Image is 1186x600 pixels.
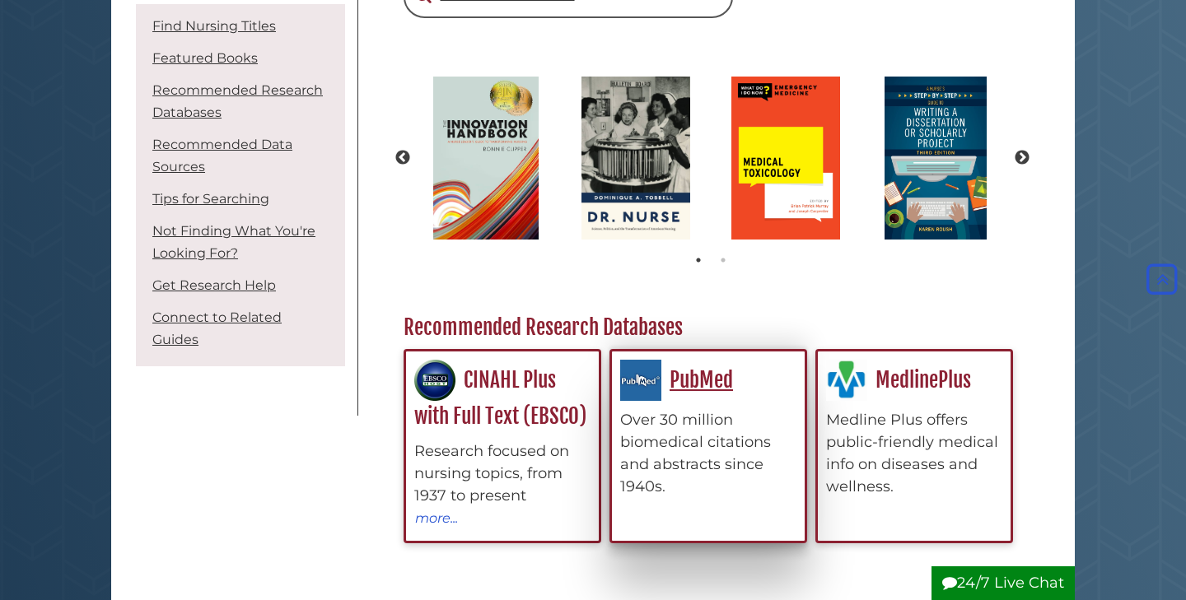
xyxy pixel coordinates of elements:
[414,440,591,507] div: Research focused on nursing topics, from 1937 to present
[152,309,282,347] a: Connect to Related Guides
[690,252,707,268] button: 1 of 2
[620,409,796,498] div: Over 30 million biomedical citations and abstracts since 1940s.
[1014,150,1030,166] button: Next
[620,367,733,393] a: PubMed
[152,18,276,34] a: Find Nursing Titles
[826,409,1002,498] div: Medline Plus offers public-friendly medical info on diseases and wellness.
[1142,270,1182,288] a: Back to Top
[152,137,292,174] a: Recommended Data Sources
[932,566,1075,600] button: 24/7 Live Chat
[152,191,269,207] a: Tips for Searching
[414,507,459,528] button: more...
[414,367,586,430] a: CINAHL Plus with Full Text (EBSCO)
[395,314,1025,341] h2: Recommended Research Databases
[152,50,258,66] a: Featured Books
[876,68,996,249] img: A nurse's step-by-step guide to writing a dissertation or scholarly project
[723,68,848,249] img: What Do I Do Now? Medical Toxicology
[425,68,547,249] img: The innovation handbook : a nurse leader's guide to transforming nursing
[152,223,315,261] a: Not Finding What You're Looking For?
[826,367,971,393] a: MedlinePlus
[152,277,276,293] a: Get Research Help
[395,150,411,166] button: Previous
[715,252,731,268] button: 2 of 2
[152,82,323,120] a: Recommended Research Databases
[573,68,699,249] img: Dr. nurse : science, politics, and the transformation of American nursing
